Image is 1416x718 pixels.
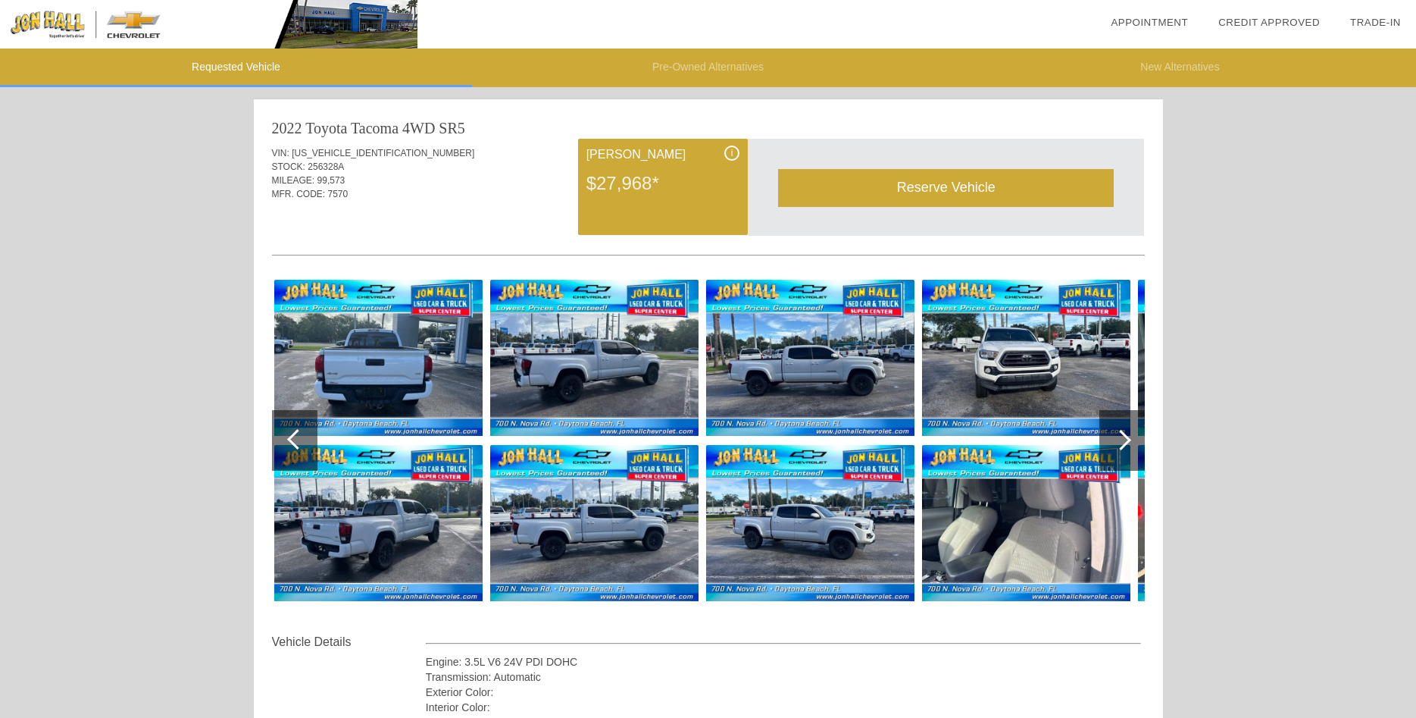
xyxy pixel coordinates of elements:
span: STOCK: [272,161,305,172]
span: i [731,148,733,158]
div: Transmission: Automatic [426,669,1142,685]
a: Trade-In [1350,17,1401,28]
a: Appointment [1111,17,1188,28]
div: Reserve Vehicle [778,169,1114,206]
span: 99,573 [317,175,345,186]
span: 256328A [308,161,344,172]
img: 10.jpg [274,280,483,436]
div: Quoted on [DATE] 9:11:39 PM [272,210,1145,234]
div: 2022 Toyota Tacoma 4WD [272,118,436,139]
span: [US_VEHICLE_IDENTIFICATION_NUMBER] [292,148,474,158]
img: 18.jpg [1138,280,1346,436]
div: [PERSON_NAME] [586,146,739,164]
img: 14.jpg [706,280,914,436]
img: 16.jpg [922,280,1130,436]
div: Vehicle Details [272,633,426,651]
div: SR5 [439,118,464,139]
span: MILEAGE: [272,175,315,186]
img: 13.jpg [490,445,699,601]
a: Credit Approved [1218,17,1320,28]
li: Pre-Owned Alternatives [472,49,944,87]
li: New Alternatives [944,49,1416,87]
img: 11.jpg [274,445,483,601]
img: 17.jpg [922,445,1130,601]
div: Exterior Color: [426,685,1142,700]
img: 15.jpg [706,445,914,601]
div: Engine: 3.5L V6 24V PDI DOHC [426,654,1142,669]
span: VIN: [272,148,289,158]
span: MFR. CODE: [272,189,326,199]
img: 19.jpg [1138,445,1346,601]
div: $27,968* [586,164,739,203]
img: 12.jpg [490,280,699,436]
div: Interior Color: [426,700,1142,715]
span: 7570 [328,189,349,199]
